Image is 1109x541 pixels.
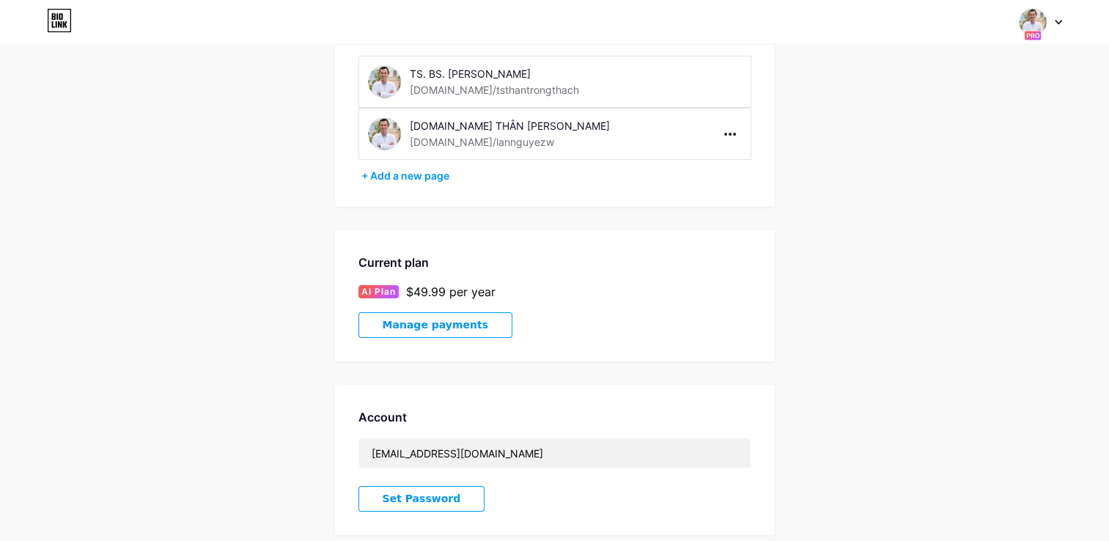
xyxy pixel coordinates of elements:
[406,283,495,301] div: $49.99 per year
[368,117,401,150] img: lannguyezw
[1019,8,1047,36] img: Lan Nguyen
[410,82,579,97] div: [DOMAIN_NAME]/tsthantrongthach
[358,254,751,271] div: Current plan
[358,486,485,512] button: Set Password
[361,285,396,298] span: AI Plan
[410,118,617,133] div: [DOMAIN_NAME] THÂN [PERSON_NAME]
[358,408,751,426] div: Account
[410,134,554,150] div: [DOMAIN_NAME]/lannguyezw
[383,319,488,331] span: Manage payments
[358,312,512,338] button: Manage payments
[368,65,401,98] img: tsthantrongthach
[359,438,751,468] input: Email
[410,66,617,81] div: TS. BS. [PERSON_NAME]
[361,169,751,183] div: + Add a new page
[383,493,461,505] span: Set Password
